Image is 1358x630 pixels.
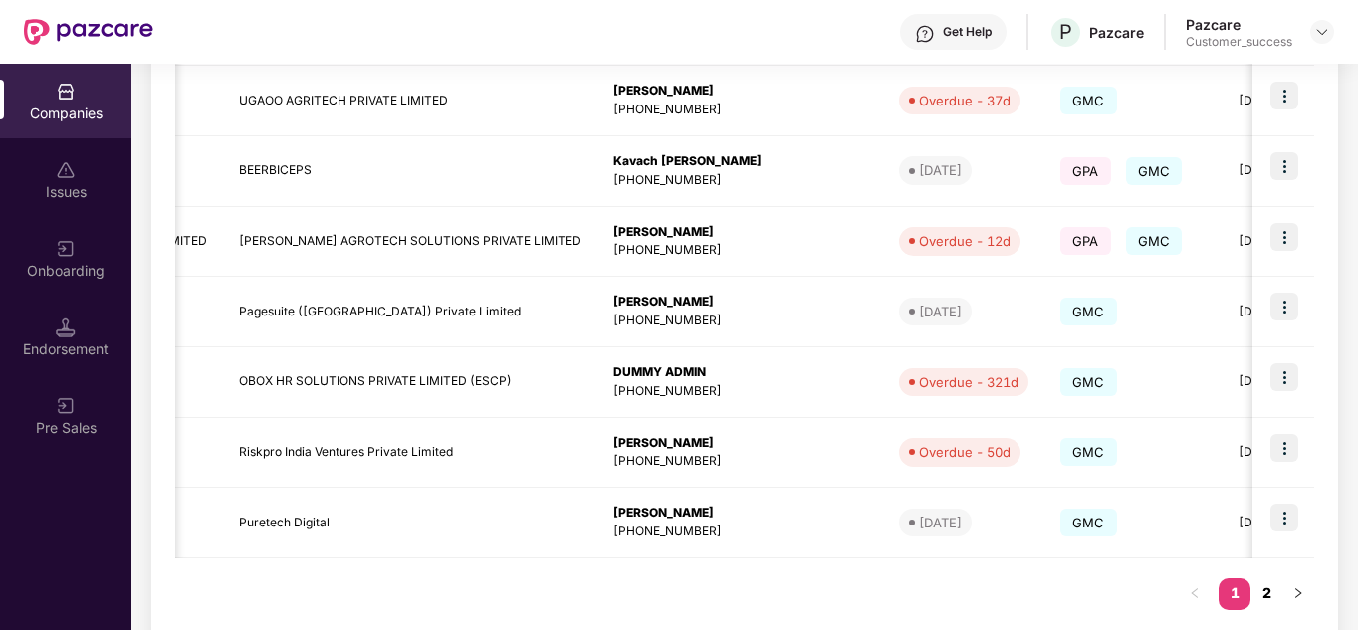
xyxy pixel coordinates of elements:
div: [PHONE_NUMBER] [613,241,867,260]
div: Overdue - 37d [919,91,1011,110]
span: GMC [1060,438,1117,466]
div: [DATE] [919,513,962,532]
span: GMC [1126,227,1183,255]
td: [DATE] [1223,418,1351,489]
div: Pazcare [1089,23,1144,42]
img: icon [1270,223,1298,251]
button: right [1282,578,1314,610]
div: [DATE] [919,302,962,321]
img: New Pazcare Logo [24,19,153,45]
div: [PHONE_NUMBER] [613,171,867,190]
div: [PERSON_NAME] [613,82,867,101]
button: left [1179,578,1211,610]
span: GMC [1060,87,1117,114]
img: svg+xml;base64,PHN2ZyB3aWR0aD0iMjAiIGhlaWdodD0iMjAiIHZpZXdCb3g9IjAgMCAyMCAyMCIgZmlsbD0ibm9uZSIgeG... [56,396,76,416]
span: GMC [1126,157,1183,185]
img: icon [1270,363,1298,391]
li: Previous Page [1179,578,1211,610]
td: OBOX HR SOLUTIONS PRIVATE LIMITED (ESCP) [223,347,597,418]
td: [DATE] [1223,277,1351,347]
img: svg+xml;base64,PHN2ZyBpZD0iSGVscC0zMngzMiIgeG1sbnM9Imh0dHA6Ly93d3cudzMub3JnLzIwMDAvc3ZnIiB3aWR0aD... [915,24,935,44]
span: GPA [1060,157,1111,185]
img: svg+xml;base64,PHN2ZyBpZD0iRHJvcGRvd24tMzJ4MzIiIHhtbG5zPSJodHRwOi8vd3d3LnczLm9yZy8yMDAwL3N2ZyIgd2... [1314,24,1330,40]
span: GPA [1060,227,1111,255]
img: icon [1270,293,1298,320]
img: svg+xml;base64,PHN2ZyB3aWR0aD0iMTQuNSIgaGVpZ2h0PSIxNC41IiB2aWV3Qm94PSIwIDAgMTYgMTYiIGZpbGw9Im5vbm... [56,317,76,337]
a: 1 [1219,578,1250,608]
div: Pazcare [1186,15,1292,34]
div: [PERSON_NAME] [613,434,867,453]
img: icon [1270,82,1298,109]
img: icon [1270,152,1298,180]
td: [DATE] [1223,207,1351,278]
div: [PHONE_NUMBER] [613,101,867,119]
td: BEERBICEPS [223,136,597,207]
td: Pagesuite ([GEOGRAPHIC_DATA]) Private Limited [223,277,597,347]
li: 1 [1219,578,1250,610]
img: svg+xml;base64,PHN2ZyB3aWR0aD0iMjAiIGhlaWdodD0iMjAiIHZpZXdCb3g9IjAgMCAyMCAyMCIgZmlsbD0ibm9uZSIgeG... [56,239,76,259]
span: left [1189,587,1201,599]
img: svg+xml;base64,PHN2ZyBpZD0iQ29tcGFuaWVzIiB4bWxucz0iaHR0cDovL3d3dy53My5vcmcvMjAwMC9zdmciIHdpZHRoPS... [56,82,76,102]
span: GMC [1060,298,1117,325]
div: Overdue - 321d [919,372,1018,392]
div: DUMMY ADMIN [613,363,867,382]
div: Get Help [943,24,992,40]
td: Riskpro India Ventures Private Limited [223,418,597,489]
span: right [1292,587,1304,599]
div: Overdue - 12d [919,231,1011,251]
div: [PHONE_NUMBER] [613,312,867,330]
a: 2 [1250,578,1282,608]
div: Customer_success [1186,34,1292,50]
div: [PHONE_NUMBER] [613,382,867,401]
li: Next Page [1282,578,1314,610]
div: [DATE] [919,160,962,180]
td: Puretech Digital [223,488,597,558]
div: Overdue - 50d [919,442,1011,462]
div: Kavach [PERSON_NAME] [613,152,867,171]
td: UGAOO AGRITECH PRIVATE LIMITED [223,66,597,136]
div: [PERSON_NAME] [613,223,867,242]
span: GMC [1060,368,1117,396]
div: [PERSON_NAME] [613,504,867,523]
td: [PERSON_NAME] AGROTECH SOLUTIONS PRIVATE LIMITED [223,207,597,278]
div: [PHONE_NUMBER] [613,523,867,541]
td: [DATE] [1223,66,1351,136]
img: icon [1270,434,1298,462]
div: [PHONE_NUMBER] [613,452,867,471]
img: icon [1270,504,1298,531]
li: 2 [1250,578,1282,610]
div: [PERSON_NAME] [613,293,867,312]
td: [DATE] [1223,347,1351,418]
span: P [1059,20,1072,44]
td: [DATE] [1223,488,1351,558]
img: svg+xml;base64,PHN2ZyBpZD0iSXNzdWVzX2Rpc2FibGVkIiB4bWxucz0iaHR0cDovL3d3dy53My5vcmcvMjAwMC9zdmciIH... [56,160,76,180]
span: GMC [1060,509,1117,536]
td: [DATE] [1223,136,1351,207]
